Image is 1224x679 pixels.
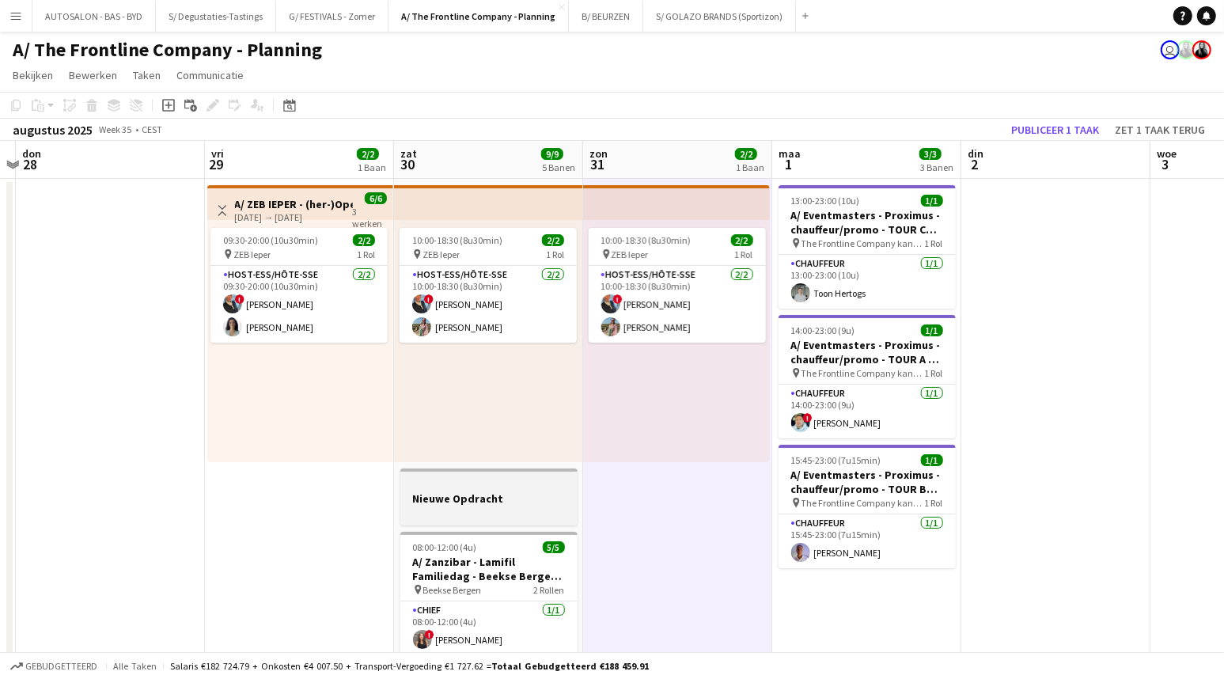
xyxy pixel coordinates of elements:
[156,1,276,32] button: S/ Degustaties-Tastings
[425,630,434,639] span: !
[542,234,564,246] span: 2/2
[210,266,388,343] app-card-role: Host-ess/Hôte-sse2/209:30-20:00 (10u30min)![PERSON_NAME][PERSON_NAME]
[801,497,925,509] span: The Frontline Company kantoor
[1154,155,1177,173] span: 3
[613,294,623,304] span: !
[223,234,318,246] span: 09:30-20:00 (10u30min)
[353,204,387,229] div: 3 werken
[491,660,649,672] span: Totaal gebudgetteerd €188 459.91
[643,1,796,32] button: S/ GOLAZO BRANDS (Sportizon)
[735,248,753,260] span: 1 Rol
[779,385,956,438] app-card-role: Chauffeur1/114:00-23:00 (9u)![PERSON_NAME]
[211,146,224,161] span: vri
[235,197,353,211] h3: A/ ZEB IEPER - (her-)Opening nieuwe winkel (29+30+31/08)
[400,146,417,161] span: zat
[731,234,753,246] span: 2/2
[32,1,156,32] button: AUTOSALON - BAS - BYD
[413,541,477,553] span: 08:00-12:00 (4u)
[921,195,943,207] span: 1/1
[736,161,764,173] div: 1 Baan
[170,65,250,85] a: Communicatie
[63,65,123,85] a: Bewerken
[779,255,956,309] app-card-role: Chauffeur1/113:00-23:00 (10u)Toon Hertogs
[13,122,93,138] div: augustus 2025
[543,541,565,553] span: 5/5
[779,514,956,568] app-card-role: Chauffeur1/115:45-23:00 (7u15min)[PERSON_NAME]
[423,584,482,596] span: Beekse Bergen
[235,211,353,223] div: [DATE] → [DATE]
[589,266,766,343] app-card-role: Host-ess/Hôte-sse2/210:00-18:30 (8u30min)![PERSON_NAME][PERSON_NAME]
[209,155,224,173] span: 29
[176,68,244,82] span: Communicatie
[589,146,608,161] span: zon
[735,148,757,160] span: 2/2
[776,155,801,173] span: 1
[925,237,943,249] span: 1 Rol
[1161,40,1180,59] app-user-avatar: Sarah Mulowayi
[779,185,956,309] app-job-card: 13:00-23:00 (10u)1/1A/ Eventmasters - Proximus - chauffeur/promo - TOUR C Wilrijk-[GEOGRAPHIC_DAT...
[534,584,565,596] span: 2 Rollen
[69,68,117,82] span: Bewerken
[8,658,100,675] button: Gebudgetteerd
[353,234,375,246] span: 2/2
[1177,40,1196,59] app-user-avatar: Tess Wouters
[791,324,855,336] span: 14:00-23:00 (9u)
[398,155,417,173] span: 30
[400,266,577,343] app-card-role: Host-ess/Hôte-sse2/210:00-18:30 (8u30min)![PERSON_NAME][PERSON_NAME]
[779,468,956,496] h3: A/ Eventmasters - Proximus - chauffeur/promo - TOUR B Wilrijk-[GEOGRAPHIC_DATA]-[GEOGRAPHIC_DATA]...
[546,248,564,260] span: 1 Rol
[569,1,643,32] button: B/ BEURZEN
[779,208,956,237] h3: A/ Eventmasters - Proximus - chauffeur/promo - TOUR C Wilrijk-[GEOGRAPHIC_DATA]-[GEOGRAPHIC_DATA]...
[801,237,925,249] span: The Frontline Company kantoor
[210,228,388,343] app-job-card: 09:30-20:00 (10u30min)2/2 ZEB Ieper1 RolHost-ess/Hôte-sse2/209:30-20:00 (10u30min)![PERSON_NAME][...
[803,413,813,423] span: !
[400,228,577,343] app-job-card: 10:00-18:30 (8u30min)2/2 ZEB Ieper1 RolHost-ess/Hôte-sse2/210:00-18:30 (8u30min)![PERSON_NAME][PE...
[127,65,167,85] a: Taken
[968,146,983,161] span: din
[791,195,860,207] span: 13:00-23:00 (10u)
[113,660,157,672] span: Alle taken
[424,294,434,304] span: !
[919,148,942,160] span: 3/3
[1005,119,1105,140] button: Publiceer 1 taak
[423,248,460,260] span: ZEB Ieper
[1192,40,1211,59] app-user-avatar: Tess Wouters
[779,146,801,161] span: maa
[920,161,953,173] div: 3 Banen
[779,445,956,568] app-job-card: 15:45-23:00 (7u15min)1/1A/ Eventmasters - Proximus - chauffeur/promo - TOUR B Wilrijk-[GEOGRAPHIC...
[400,468,578,525] app-job-card: Nieuwe Opdracht
[142,123,162,135] div: CEST
[22,146,41,161] span: don
[791,454,881,466] span: 15:45-23:00 (7u15min)
[925,367,943,379] span: 1 Rol
[20,155,41,173] span: 28
[801,367,925,379] span: The Frontline Company kantoor
[965,155,983,173] span: 2
[921,454,943,466] span: 1/1
[587,155,608,173] span: 31
[170,660,649,672] div: Salaris €182 724.79 + Onkosten €4 007.50 + Transport-vergoeding €1 727.62 =
[400,555,578,583] h3: A/ Zanzibar - Lamifil Familiedag - Beekse Bergen (Nl)
[276,1,388,32] button: G/ FESTIVALS - Zomer
[357,148,379,160] span: 2/2
[25,661,97,672] span: Gebudgetteerd
[589,228,766,343] app-job-card: 10:00-18:30 (8u30min)2/2 ZEB Ieper1 RolHost-ess/Hôte-sse2/210:00-18:30 (8u30min)![PERSON_NAME][PE...
[1108,119,1211,140] button: Zet 1 taak terug
[235,294,244,304] span: !
[400,491,578,506] h3: Nieuwe Opdracht
[925,497,943,509] span: 1 Rol
[13,38,322,62] h1: A/ The Frontline Company - Planning
[357,248,375,260] span: 1 Rol
[358,161,386,173] div: 1 Baan
[412,234,502,246] span: 10:00-18:30 (8u30min)
[601,234,692,246] span: 10:00-18:30 (8u30min)
[388,1,569,32] button: A/ The Frontline Company - Planning
[6,65,59,85] a: Bekijken
[779,315,956,438] app-job-card: 14:00-23:00 (9u)1/1A/ Eventmasters - Proximus - chauffeur/promo - TOUR A - Wilrijk-[GEOGRAPHIC_DA...
[365,192,387,204] span: 6/6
